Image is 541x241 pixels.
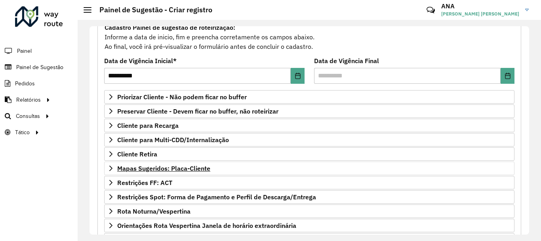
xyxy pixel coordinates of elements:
[314,56,379,66] label: Data de Vigência Final
[104,90,514,104] a: Priorizar Cliente - Não podem ficar no buffer
[117,94,247,100] span: Priorizar Cliente - Não podem ficar no buffer
[117,108,278,114] span: Preservar Cliente - Devem ficar no buffer, não roteirizar
[501,68,514,84] button: Choose Date
[104,204,514,218] a: Rota Noturna/Vespertina
[104,176,514,189] a: Restrições FF: ACT
[104,56,177,66] label: Data de Vigência Inicial
[16,63,63,71] span: Painel de Sugestão
[117,151,157,157] span: Cliente Retira
[117,194,316,200] span: Restrições Spot: Forma de Pagamento e Perfil de Descarga/Entrega
[17,47,32,55] span: Painel
[16,96,41,104] span: Relatórios
[291,68,305,84] button: Choose Date
[104,190,514,204] a: Restrições Spot: Forma de Pagamento e Perfil de Descarga/Entrega
[117,208,190,214] span: Rota Noturna/Vespertina
[105,23,235,31] strong: Cadastro Painel de sugestão de roteirização:
[117,179,172,186] span: Restrições FF: ACT
[104,219,514,232] a: Orientações Rota Vespertina Janela de horário extraordinária
[117,222,296,229] span: Orientações Rota Vespertina Janela de horário extraordinária
[104,104,514,118] a: Preservar Cliente - Devem ficar no buffer, não roteirizar
[441,10,519,17] span: [PERSON_NAME] [PERSON_NAME]
[117,165,210,172] span: Mapas Sugeridos: Placa-Cliente
[441,2,519,10] h3: ANA
[104,119,514,132] a: Cliente para Recarga
[104,162,514,175] a: Mapas Sugeridos: Placa-Cliente
[15,79,35,88] span: Pedidos
[104,147,514,161] a: Cliente Retira
[117,137,229,143] span: Cliente para Multi-CDD/Internalização
[117,122,179,129] span: Cliente para Recarga
[15,128,30,137] span: Tático
[16,112,40,120] span: Consultas
[422,2,439,19] a: Contato Rápido
[91,6,212,14] h2: Painel de Sugestão - Criar registro
[104,22,514,52] div: Informe a data de inicio, fim e preencha corretamente os campos abaixo. Ao final, você irá pré-vi...
[104,133,514,147] a: Cliente para Multi-CDD/Internalização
